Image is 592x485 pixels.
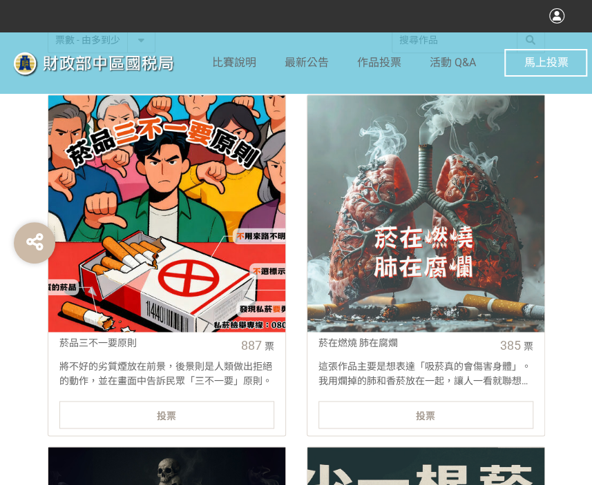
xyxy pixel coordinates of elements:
[524,56,568,69] span: 馬上投票
[357,56,401,69] span: 作品投票
[430,56,476,69] span: 活動 Q&A
[318,336,490,350] div: 菸在燃燒 肺在腐爛
[5,46,212,81] img: 「拒菸新世界 AI告訴你」防制菸品稅捐逃漏 徵件比賽
[59,336,231,350] div: 菸品三不一要原則
[48,359,285,387] div: 將不好的劣質煙放在前景，後景則是人類做出拒絕的動作，並在畫面中告訴民眾「三不一要」原則。
[157,410,176,421] span: 投票
[285,32,329,94] a: 最新公告
[500,338,521,353] span: 385
[307,359,544,387] div: 這張作品主要是想表達「吸菸真的會傷害身體」。我用爛掉的肺和香菸放在一起，讓人一看就聯想到抽菸會讓肺壞掉。比起單純用文字說明，用圖像直接呈現更有衝擊感，也能讓人更快理解菸害的嚴重性。希望看到這張圖...
[48,95,286,436] a: 菸品三不一要原則887票將不好的劣質煙放在前景，後景則是人類做出拒絕的動作，並在畫面中告訴民眾「三不一要」原則。投票
[212,56,256,69] span: 比賽說明
[524,341,533,352] span: 票
[504,49,587,77] button: 馬上投票
[212,32,256,94] a: 比賽說明
[307,95,545,436] a: 菸在燃燒 肺在腐爛385票這張作品主要是想表達「吸菸真的會傷害身體」。我用爛掉的肺和香菸放在一起，讓人一看就聯想到抽菸會讓肺壞掉。比起單純用文字說明，用圖像直接呈現更有衝擊感，也能讓人更快理解菸...
[285,56,329,69] span: 最新公告
[357,32,401,94] a: 作品投票
[241,338,262,353] span: 887
[265,341,274,352] span: 票
[430,32,476,94] a: 活動 Q&A
[416,410,435,421] span: 投票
